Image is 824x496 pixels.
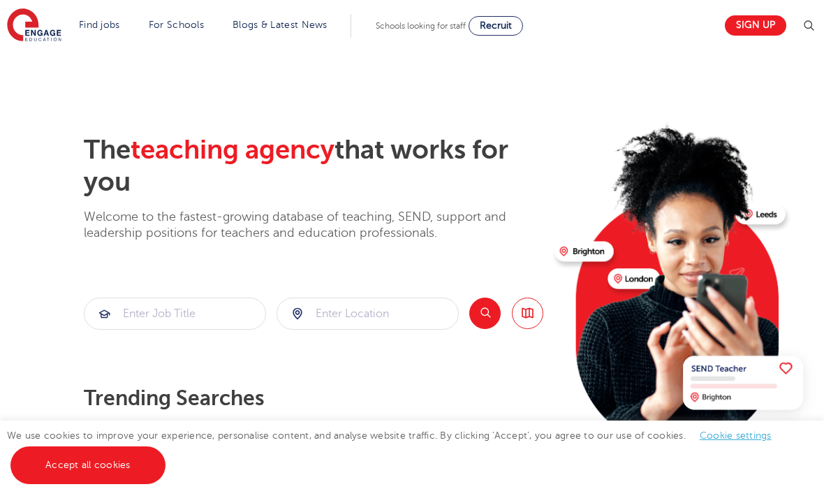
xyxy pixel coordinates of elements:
a: Accept all cookies [10,446,165,484]
a: Recruit [469,16,523,36]
a: For Schools [149,20,204,30]
span: We use cookies to improve your experience, personalise content, and analyse website traffic. By c... [7,430,786,470]
img: Engage Education [7,8,61,43]
button: Search [469,298,501,329]
a: Cookie settings [700,430,772,441]
p: Welcome to the fastest-growing database of teaching, SEND, support and leadership positions for t... [84,209,543,242]
a: Sign up [725,15,786,36]
a: Find jobs [79,20,120,30]
h2: The that works for you [84,134,543,198]
span: Recruit [480,20,512,31]
a: Blogs & Latest News [233,20,328,30]
p: Trending searches [84,386,543,411]
input: Submit [84,298,265,329]
span: teaching agency [131,135,334,165]
div: Submit [84,298,266,330]
input: Submit [277,298,458,329]
span: Schools looking for staff [376,21,466,31]
div: Submit [277,298,459,330]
